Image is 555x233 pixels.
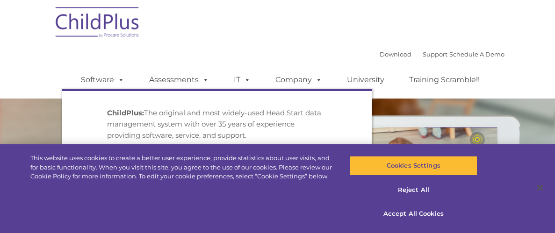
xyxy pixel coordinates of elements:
[380,50,505,58] font: |
[107,108,144,117] strong: ChildPlus:
[400,71,489,89] a: Training Scramble!!
[224,71,260,89] a: IT
[72,71,134,89] a: Software
[350,204,477,224] button: Accept All Cookies
[350,156,477,176] button: Cookies Settings
[350,180,477,200] button: Reject All
[266,71,332,89] a: Company
[380,50,411,58] a: Download
[51,0,144,47] img: ChildPlus by Procare Solutions
[338,71,394,89] a: University
[107,107,327,141] p: The original and most widely-used Head Start data management system with over 35 years of experie...
[140,71,218,89] a: Assessments
[530,177,550,198] button: Close
[30,154,333,181] div: This website uses cookies to create a better user experience, provide statistics about user visit...
[449,50,505,58] a: Schedule A Demo
[423,50,447,58] a: Support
